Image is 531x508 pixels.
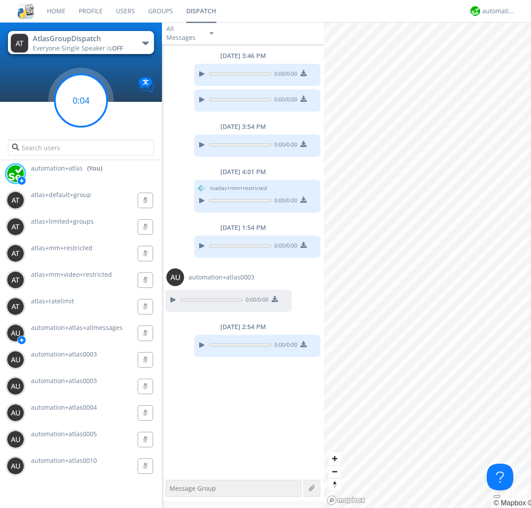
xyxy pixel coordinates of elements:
img: 373638.png [166,268,184,286]
span: atlas+default+group [31,190,91,199]
span: OFF [112,44,123,52]
img: 373638.png [7,457,24,475]
img: 373638.png [7,404,24,422]
img: download media button [272,296,278,302]
span: automation+atlas0010 [31,456,97,465]
button: AtlasGroupDispatchEveryone·Single Speaker isOFF [8,31,154,54]
img: download media button [300,242,307,248]
span: 0:00 / 0:00 [271,141,297,151]
span: atlas+mm+restricted [31,244,92,252]
button: Zoom out [328,465,341,478]
img: 373638.png [7,191,24,209]
span: to atlas+mm+restricted [210,184,267,192]
img: caret-down-sm.svg [210,32,213,35]
img: download media button [300,141,307,147]
img: 373638.png [7,298,24,315]
span: atlas+ratelimit [31,297,74,305]
img: download media button [300,341,307,347]
img: 373638.png [7,351,24,368]
img: d2d01cd9b4174d08988066c6d424eccd [7,165,24,182]
span: atlas+mm+video+restricted [31,270,112,279]
div: All Messages [166,24,202,42]
input: Search users [8,140,154,155]
span: atlas+limited+groups [31,217,94,225]
span: automation+atlas+allmessages [31,323,123,332]
span: 0:00 / 0:00 [271,341,297,351]
img: 373638.png [11,34,28,53]
span: Single Speaker is [62,44,123,52]
img: Translation enabled [139,77,154,93]
img: 373638.png [7,271,24,289]
button: Zoom in [328,452,341,465]
img: 373638.png [7,218,24,236]
span: 0:00 / 0:00 [271,197,297,206]
span: automation+atlas0003 [31,350,97,358]
div: [DATE] 3:46 PM [162,51,324,60]
div: automation+atlas [482,7,516,16]
span: automation+atlas0004 [31,403,97,411]
div: AtlasGroupDispatch [33,34,132,44]
button: Toggle attribution [493,495,500,498]
span: automation+atlas0003 [189,273,254,282]
img: 373638.png [7,430,24,448]
div: (You) [87,164,102,173]
a: Mapbox [493,499,526,507]
iframe: Toggle Customer Support [487,464,513,490]
span: automation+atlas0003 [31,376,97,385]
div: [DATE] 4:01 PM [162,167,324,176]
button: Reset bearing to north [328,478,341,491]
span: 0:00 / 0:00 [271,96,297,105]
div: [DATE] 3:54 PM [162,122,324,131]
div: [DATE] 1:54 PM [162,223,324,232]
span: 0:00 / 0:00 [271,70,297,80]
div: [DATE] 2:54 PM [162,322,324,331]
div: Everyone · [33,44,132,53]
img: download media button [300,197,307,203]
span: 0:00 / 0:00 [271,242,297,252]
a: Mapbox logo [327,495,366,505]
span: 0:00 / 0:00 [242,296,269,306]
img: 373638.png [7,324,24,342]
img: d2d01cd9b4174d08988066c6d424eccd [470,6,480,16]
span: automation+atlas0005 [31,430,97,438]
span: automation+atlas [31,164,83,173]
img: 373638.png [7,244,24,262]
img: cddb5a64eb264b2086981ab96f4c1ba7 [18,3,34,19]
img: download media button [300,70,307,76]
img: download media button [300,96,307,102]
span: Reset bearing to north [328,478,341,491]
img: 373638.png [7,377,24,395]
